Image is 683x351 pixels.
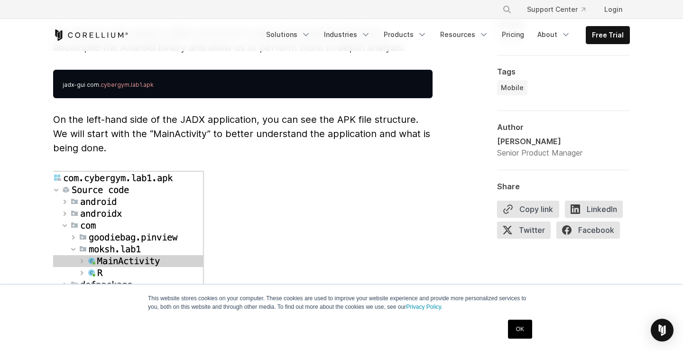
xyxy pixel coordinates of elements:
button: Copy link [497,201,559,218]
p: This website stores cookies on your computer. These cookies are used to improve your website expe... [148,294,535,311]
span: Facebook [556,222,620,239]
div: [PERSON_NAME] [497,136,582,147]
a: About [532,26,576,43]
a: Pricing [496,26,530,43]
span: jadx-gui com [63,81,99,88]
a: Corellium Home [53,29,129,41]
a: Twitter [497,222,556,242]
a: Free Trial [586,27,629,44]
span: LinkedIn [565,201,623,218]
div: Share [497,182,630,191]
span: Twitter [497,222,551,239]
a: Login [597,1,630,18]
a: Facebook [556,222,626,242]
a: OK [508,320,532,339]
span: On the left-hand side of the JADX application, you can see the APK file structure. We will start ... [53,114,430,154]
button: Search [498,1,516,18]
a: Resources [434,26,494,43]
span: Mobile [501,83,524,92]
div: Open Intercom Messenger [651,319,674,342]
div: Navigation Menu [260,26,630,44]
div: Tags [497,67,630,76]
a: Products [378,26,433,43]
div: Author [497,122,630,132]
a: Mobile [497,80,527,95]
span: .cybergym.lab1.apk [99,81,154,88]
a: Support Center [519,1,593,18]
a: Industries [318,26,376,43]
div: Navigation Menu [491,1,630,18]
a: Privacy Policy. [406,304,443,310]
div: Senior Product Manager [497,147,582,158]
a: Solutions [260,26,316,43]
a: LinkedIn [565,201,628,222]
